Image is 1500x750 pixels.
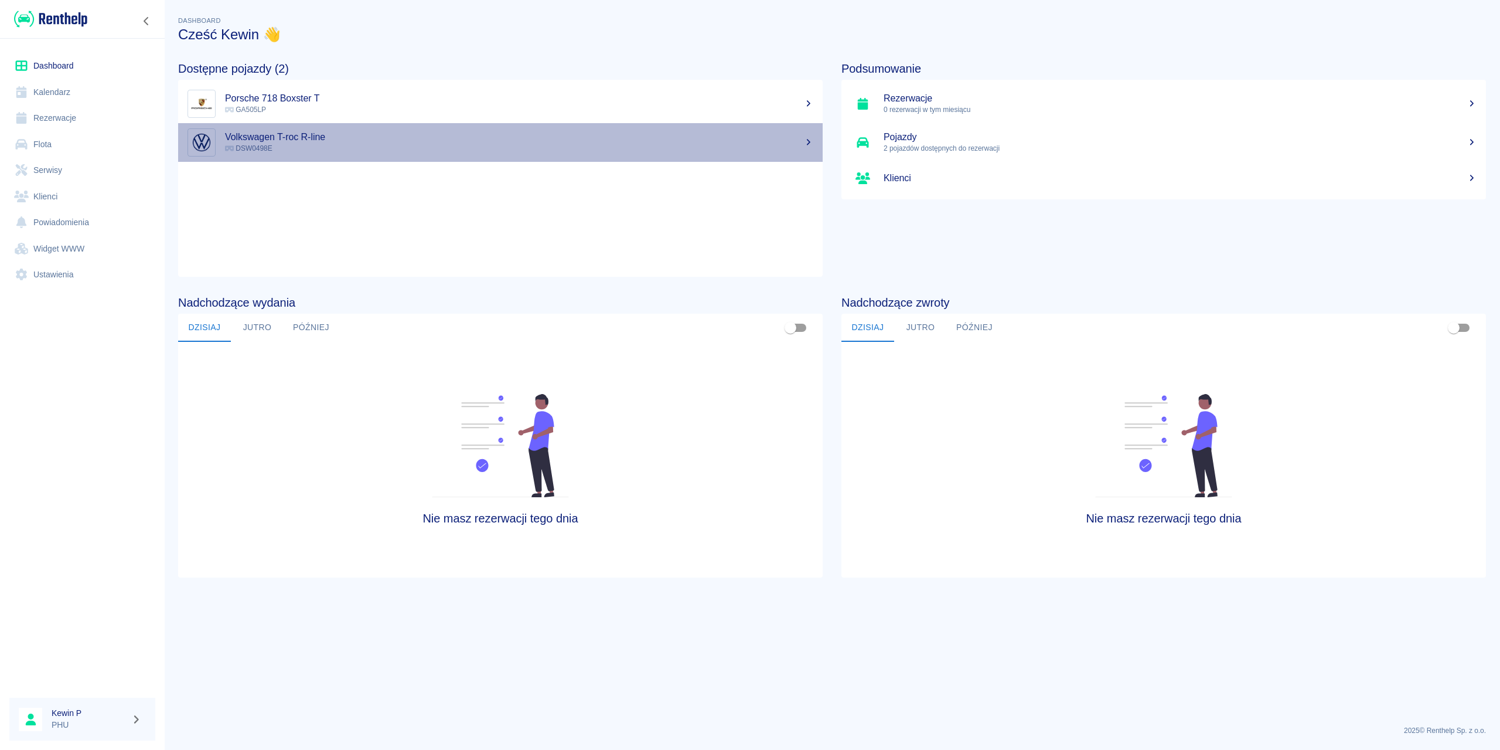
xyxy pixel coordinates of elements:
h4: Podsumowanie [841,62,1486,76]
h5: Rezerwacje [884,93,1477,104]
span: Pokaż przypisane tylko do mnie [1443,317,1465,339]
h6: Kewin P [52,707,127,719]
h4: Dostępne pojazdy (2) [178,62,823,76]
a: Klienci [841,162,1486,195]
h4: Nadchodzące zwroty [841,296,1486,310]
img: Renthelp logo [14,9,87,29]
a: Widget WWW [9,236,155,262]
a: Dashboard [9,53,155,79]
button: Jutro [231,314,284,342]
button: Jutro [894,314,947,342]
a: ImageVolkswagen T-roc R-line DSW0498E [178,123,823,162]
button: Później [284,314,339,342]
span: DSW0498E [225,144,272,152]
a: ImagePorsche 718 Boxster T GA505LP [178,84,823,123]
button: Dzisiaj [841,314,894,342]
h5: Klienci [884,172,1477,184]
a: Klienci [9,184,155,210]
p: 2 pojazdów dostępnych do rezerwacji [884,143,1477,154]
a: Ustawienia [9,262,155,288]
p: 2025 © Renthelp Sp. z o.o. [178,725,1486,736]
h4: Nie masz rezerwacji tego dnia [259,511,742,525]
a: Kalendarz [9,79,155,106]
a: Renthelp logo [9,9,87,29]
a: Pojazdy2 pojazdów dostępnych do rezerwacji [841,123,1486,162]
h4: Nadchodzące wydania [178,296,823,310]
p: PHU [52,719,127,731]
h5: Volkswagen T-roc R-line [225,131,813,143]
a: Serwisy [9,157,155,184]
img: Image [190,93,213,115]
img: Image [190,131,213,154]
h3: Cześć Kewin 👋 [178,26,1486,43]
a: Rezerwacje0 rezerwacji w tym miesiącu [841,84,1486,123]
span: Dashboard [178,17,221,24]
a: Flota [9,131,155,158]
h4: Nie masz rezerwacji tego dnia [922,511,1406,525]
button: Zwiń nawigację [138,13,155,29]
span: Pokaż przypisane tylko do mnie [779,317,802,339]
span: GA505LP [225,106,266,114]
a: Rezerwacje [9,105,155,131]
img: Fleet [1088,394,1239,497]
p: 0 rezerwacji w tym miesiącu [884,104,1477,115]
h5: Porsche 718 Boxster T [225,93,813,104]
h5: Pojazdy [884,131,1477,143]
a: Powiadomienia [9,209,155,236]
button: Później [947,314,1002,342]
img: Fleet [425,394,576,497]
button: Dzisiaj [178,314,231,342]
